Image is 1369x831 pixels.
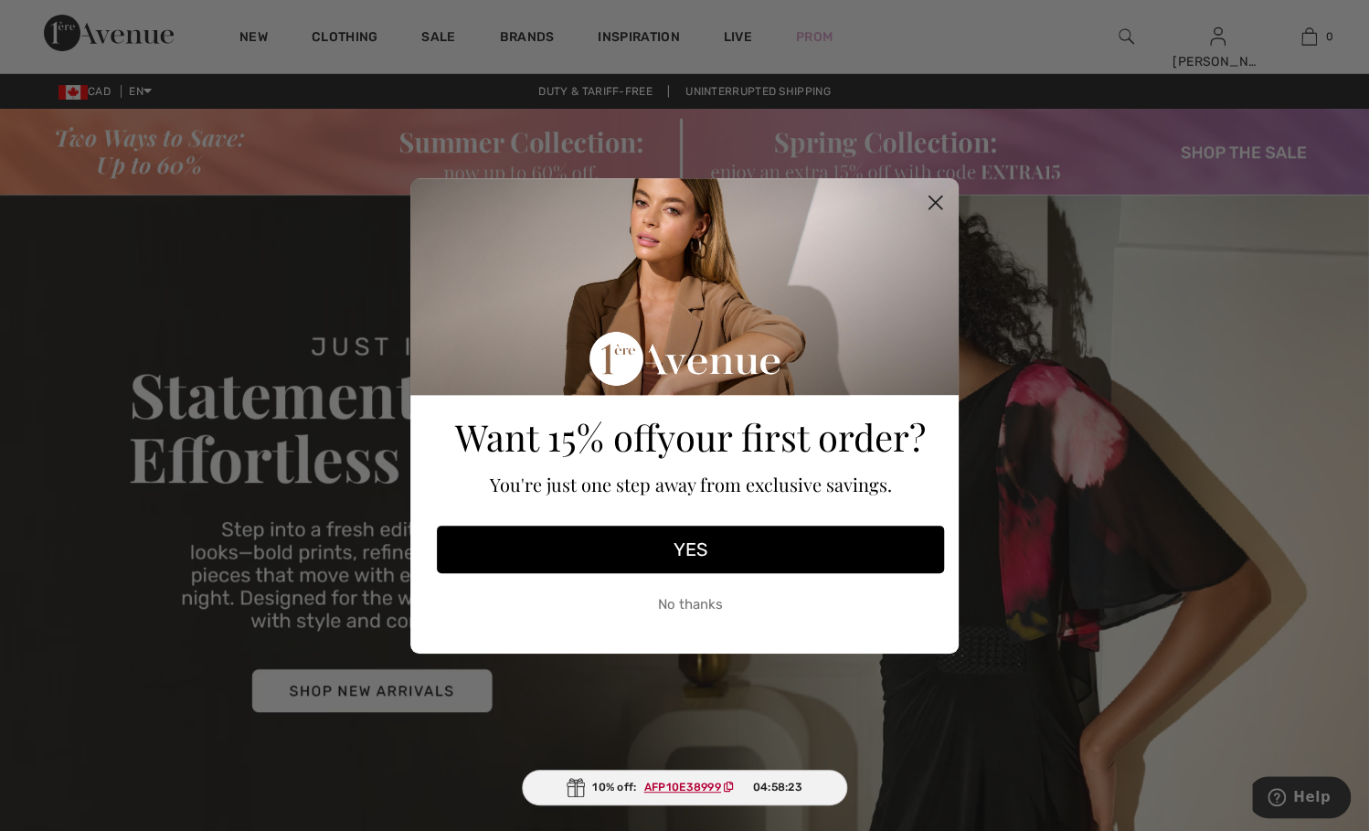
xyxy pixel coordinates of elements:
span: Help [41,13,79,29]
img: Gift.svg [567,778,585,797]
span: 04:58:23 [752,779,801,795]
span: Want 15% off [455,412,657,461]
button: No thanks [437,582,944,628]
ins: AFP10E38999 [644,781,721,794]
button: Close dialog [919,186,951,218]
span: You're just one step away from exclusive savings. [490,472,892,496]
button: YES [437,526,944,573]
span: your first order? [657,412,926,461]
div: 10% off: [522,770,847,805]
